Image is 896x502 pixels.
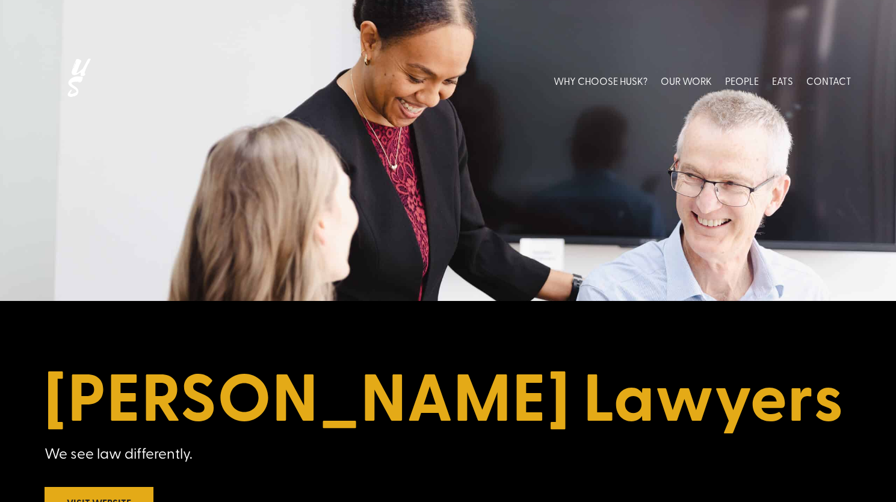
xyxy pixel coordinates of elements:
[554,54,647,107] a: WHY CHOOSE HUSK?
[45,441,586,465] div: We see law differently.
[772,54,793,107] a: EATS
[725,54,759,107] a: PEOPLE
[45,54,111,107] img: Husk logo
[661,54,712,107] a: OUR WORK
[45,355,851,441] h1: [PERSON_NAME] Lawyers
[806,54,851,107] a: CONTACT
